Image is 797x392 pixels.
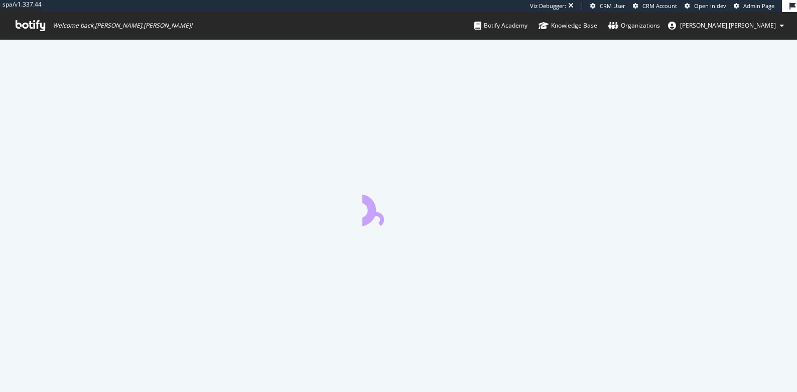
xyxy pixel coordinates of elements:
[53,22,192,30] span: Welcome back, [PERSON_NAME].[PERSON_NAME] !
[474,21,527,31] div: Botify Academy
[590,2,625,10] a: CRM User
[608,21,660,31] div: Organizations
[680,21,776,30] span: emma.mcgillis
[633,2,677,10] a: CRM Account
[660,18,792,34] button: [PERSON_NAME].[PERSON_NAME]
[642,2,677,10] span: CRM Account
[530,2,566,10] div: Viz Debugger:
[474,12,527,39] a: Botify Academy
[743,2,774,10] span: Admin Page
[685,2,726,10] a: Open in dev
[539,12,597,39] a: Knowledge Base
[608,12,660,39] a: Organizations
[734,2,774,10] a: Admin Page
[600,2,625,10] span: CRM User
[362,190,435,226] div: animation
[694,2,726,10] span: Open in dev
[539,21,597,31] div: Knowledge Base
